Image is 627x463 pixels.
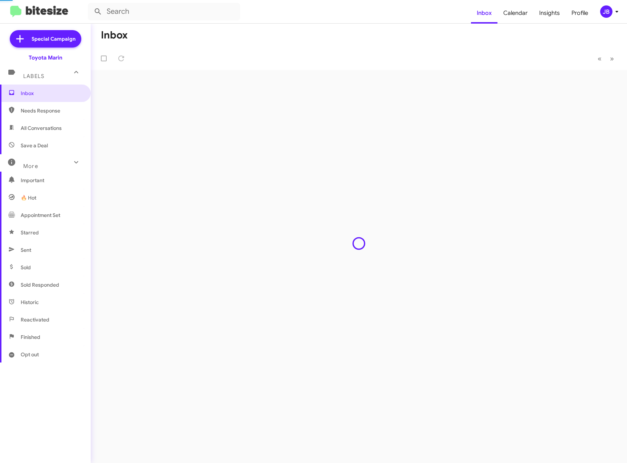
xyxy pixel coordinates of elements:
[101,29,128,41] h1: Inbox
[29,54,62,61] div: Toyota Marin
[600,5,612,18] div: JB
[21,124,62,132] span: All Conversations
[21,281,59,288] span: Sold Responded
[471,3,497,24] a: Inbox
[21,142,48,149] span: Save a Deal
[21,194,36,201] span: 🔥 Hot
[566,3,594,24] a: Profile
[610,54,614,63] span: »
[594,51,618,66] nav: Page navigation example
[23,73,44,79] span: Labels
[606,51,618,66] button: Next
[21,333,40,341] span: Finished
[21,177,82,184] span: Important
[21,246,31,254] span: Sent
[21,316,49,323] span: Reactivated
[21,299,39,306] span: Historic
[21,351,39,358] span: Opt out
[21,107,82,114] span: Needs Response
[32,35,75,42] span: Special Campaign
[21,90,82,97] span: Inbox
[598,54,602,63] span: «
[21,264,31,271] span: Sold
[594,5,619,18] button: JB
[10,30,81,48] a: Special Campaign
[23,163,38,169] span: More
[497,3,533,24] a: Calendar
[593,51,606,66] button: Previous
[88,3,240,20] input: Search
[21,229,39,236] span: Starred
[21,212,60,219] span: Appointment Set
[533,3,566,24] a: Insights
